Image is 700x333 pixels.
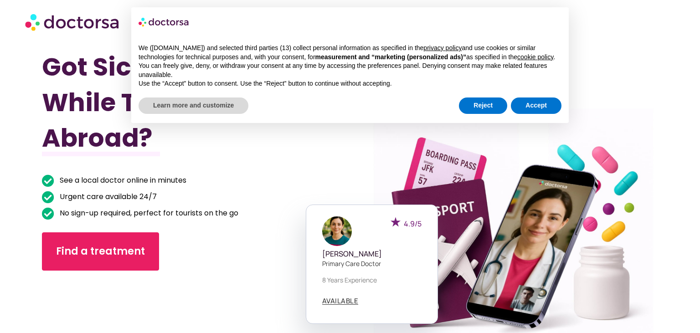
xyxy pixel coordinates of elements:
p: 8 years experience [322,275,422,285]
span: Urgent care available 24/7 [57,190,157,203]
img: logo [139,15,190,29]
p: Primary care doctor [322,259,422,268]
span: Find a treatment [56,244,145,259]
a: Find a treatment [42,232,159,271]
a: AVAILABLE [322,297,359,305]
button: Reject [459,97,507,114]
span: No sign-up required, perfect for tourists on the go [57,207,238,220]
p: You can freely give, deny, or withdraw your consent at any time by accessing the preferences pane... [139,61,561,79]
p: We ([DOMAIN_NAME]) and selected third parties (13) collect personal information as specified in t... [139,44,561,61]
h1: Got Sick While Traveling Abroad? [42,49,304,156]
button: Accept [511,97,561,114]
h5: [PERSON_NAME] [322,250,422,258]
span: 4.9/5 [404,219,422,229]
span: See a local doctor online in minutes [57,174,186,187]
strong: measurement and “marketing (personalized ads)” [315,53,466,61]
a: cookie policy [517,53,553,61]
a: privacy policy [423,44,462,51]
p: Use the “Accept” button to consent. Use the “Reject” button to continue without accepting. [139,79,561,88]
button: Learn more and customize [139,97,248,114]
